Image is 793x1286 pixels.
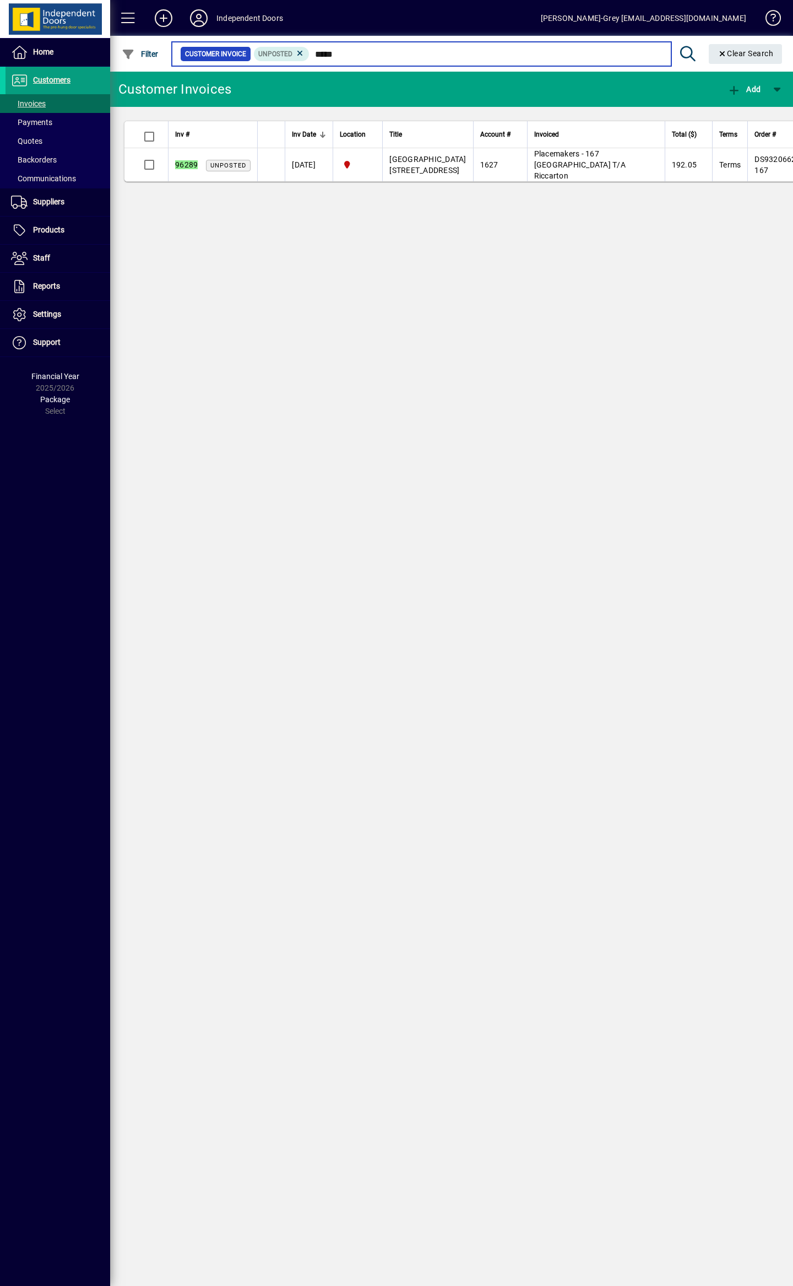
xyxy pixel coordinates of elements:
span: Home [33,47,53,56]
span: Terms [719,128,737,141]
div: [PERSON_NAME]-Grey [EMAIL_ADDRESS][DOMAIN_NAME] [541,9,746,27]
span: Unposted [258,50,292,58]
span: 1627 [480,160,498,169]
td: 192.05 [665,148,713,181]
span: Invoiced [534,128,559,141]
a: Communications [6,169,110,188]
a: Quotes [6,132,110,150]
span: Staff [33,253,50,262]
div: Account # [480,128,520,141]
span: Support [33,338,61,347]
button: Add [146,8,181,28]
div: Invoiced [534,128,658,141]
div: Inv # [175,128,251,141]
span: Filter [122,50,159,58]
span: Christchurch [340,159,376,171]
button: Profile [181,8,216,28]
div: Independent Doors [216,9,283,27]
span: Title [389,128,402,141]
button: Clear [709,44,783,64]
span: Location [340,128,366,141]
span: Customer Invoice [185,48,246,60]
a: Payments [6,113,110,132]
div: Location [340,128,376,141]
div: Title [389,128,466,141]
a: Staff [6,245,110,272]
span: Products [33,225,64,234]
button: Filter [119,44,161,64]
span: Customers [33,75,70,84]
span: Suppliers [33,197,64,206]
a: Knowledge Base [757,2,779,38]
span: Reports [33,282,60,290]
a: Settings [6,301,110,328]
div: Total ($) [672,128,707,141]
span: Inv # [175,128,189,141]
a: Suppliers [6,188,110,216]
a: Reports [6,273,110,300]
span: Financial Year [31,372,79,381]
a: Products [6,217,110,244]
span: Unposted [210,162,246,169]
span: Invoices [11,99,46,108]
span: Add [727,85,761,94]
td: [DATE] [285,148,333,181]
div: Customer Invoices [118,80,231,98]
span: Placemakers - 167 [GEOGRAPHIC_DATA] T/A Riccarton [534,149,626,180]
span: Total ($) [672,128,697,141]
span: Communications [11,174,76,183]
span: Clear Search [718,49,774,58]
span: Payments [11,118,52,127]
a: Invoices [6,94,110,113]
em: 96289 [175,160,198,169]
span: Order # [754,128,776,141]
span: Terms [719,160,741,169]
span: Backorders [11,155,57,164]
button: Add [725,79,763,99]
mat-chip: Customer Invoice Status: Unposted [254,47,309,61]
span: Settings [33,310,61,318]
span: Quotes [11,137,42,145]
div: Inv Date [292,128,326,141]
span: Inv Date [292,128,316,141]
a: Backorders [6,150,110,169]
a: Home [6,39,110,66]
span: Account # [480,128,510,141]
span: [GEOGRAPHIC_DATA] [STREET_ADDRESS] [389,155,466,175]
span: Package [40,395,70,404]
a: Support [6,329,110,356]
